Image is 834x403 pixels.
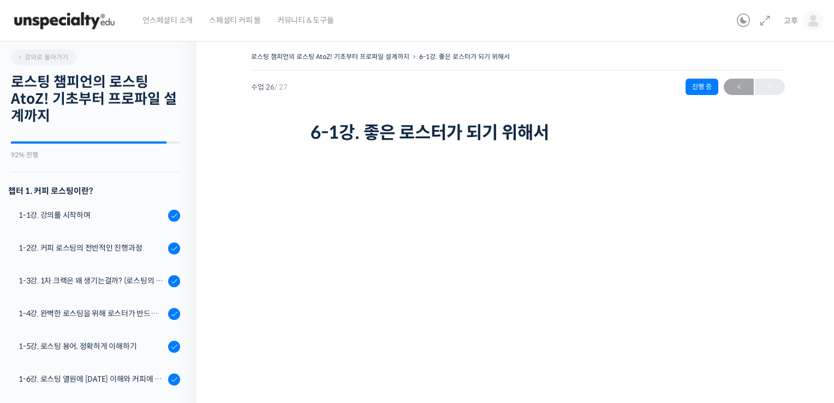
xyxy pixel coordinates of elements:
span: 강의로 돌아가기 [16,53,68,61]
div: 1-3강. 1차 크랙은 왜 생기는걸까? (로스팅의 물리적, 화학적 변화) [19,275,165,287]
div: 1-6강. 로스팅 열원에 [DATE] 이해와 커피에 미치는 영향 [19,373,165,385]
div: 92% 진행 [11,152,180,158]
a: 6-1강. 좋은 로스터가 되기 위해서 [419,52,510,61]
a: ←이전 [724,79,754,95]
div: 진행 중 [686,79,718,95]
span: 고후 [784,16,798,26]
span: / 27 [275,82,288,92]
h2: 로스팅 챔피언의 로스팅 AtoZ! 기초부터 프로파일 설계까지 [11,74,180,125]
a: 로스팅 챔피언의 로스팅 AtoZ! 기초부터 프로파일 설계까지 [251,52,409,61]
h1: 6-1강. 좋은 로스터가 되기 위해서 [311,122,725,143]
div: 1-2강. 커피 로스팅의 전반적인 진행과정 [19,242,165,254]
a: 강의로 돌아가기 [11,49,76,66]
div: 1-1강. 강의를 시작하며 [19,209,165,221]
h3: 챕터 1. 커피 로스팅이란? [8,183,180,198]
span: 수업 26 [251,84,288,91]
span: ← [724,80,754,94]
div: 1-5강. 로스팅 용어, 정확하게 이해하기 [19,340,165,352]
div: 1-4강. 완벽한 로스팅을 위해 로스터가 반드시 갖춰야 할 것 (로스팅 목표 설정하기) [19,307,165,319]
